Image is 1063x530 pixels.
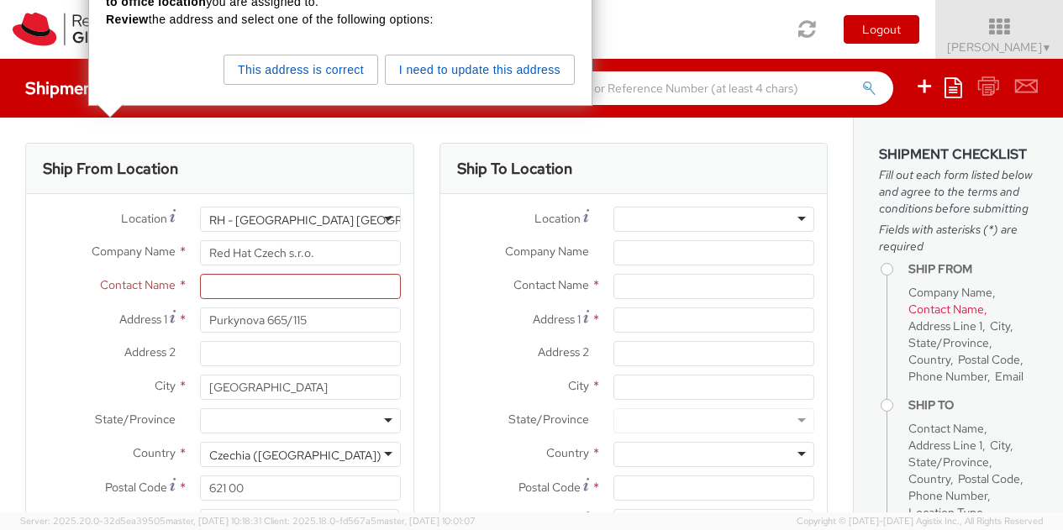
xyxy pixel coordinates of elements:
[518,480,581,495] span: Postal Code
[908,471,950,486] span: Country
[908,421,984,436] span: Contact Name
[224,55,378,85] button: This address is correct
[534,211,581,226] span: Location
[1042,41,1052,55] span: ▼
[568,378,589,393] span: City
[513,277,589,292] span: Contact Name
[879,147,1038,162] h3: Shipment Checklist
[995,369,1024,384] span: Email
[149,13,434,26] span: the address and select one of the following options:
[457,160,572,177] h3: Ship To Location
[133,445,176,460] span: Country
[947,39,1052,55] span: [PERSON_NAME]
[879,221,1038,255] span: Fields with asterisks (*) are required
[533,312,581,327] span: Address 1
[908,318,982,333] span: Address Line 1
[209,212,493,228] div: RH - [GEOGRAPHIC_DATA] [GEOGRAPHIC_DATA] - C
[546,445,589,460] span: Country
[990,318,1010,333] span: City
[155,378,176,393] span: City
[124,344,176,359] span: Address 2
[106,13,149,26] strong: Review
[908,302,984,317] span: Contact Name
[166,515,261,527] span: master, [DATE] 10:18:31
[908,335,989,350] span: State/Province
[908,505,983,520] span: Location Type
[385,55,575,85] button: I need to update this address
[376,515,476,527] span: master, [DATE] 10:01:07
[209,447,382,464] div: Czechia ([GEOGRAPHIC_DATA])
[13,13,243,46] img: rh-logistics-00dfa346123c4ec078e1.svg
[958,352,1020,367] span: Postal Code
[844,15,919,44] button: Logout
[908,454,989,470] span: State/Province
[908,399,1038,412] h4: Ship To
[797,515,1043,528] span: Copyright © [DATE]-[DATE] Agistix Inc., All Rights Reserved
[95,412,176,427] span: State/Province
[508,412,589,427] span: State/Province
[92,244,176,259] span: Company Name
[264,515,476,527] span: Client: 2025.18.0-fd567a5
[121,211,167,226] span: Location
[105,480,167,495] span: Postal Code
[958,471,1020,486] span: Postal Code
[908,263,1038,275] h4: Ship From
[990,438,1010,453] span: City
[879,166,1038,217] span: Fill out each form listed below and agree to the terms and conditions before submitting
[505,244,589,259] span: Company Name
[908,438,982,453] span: Address Line 1
[908,488,987,503] span: Phone Number
[538,344,589,359] span: Address 2
[25,79,166,97] h4: Shipment Request
[100,277,176,292] span: Contact Name
[20,515,261,527] span: Server: 2025.20.0-32d5ea39505
[473,71,893,105] input: Shipment, Tracking or Reference Number (at least 4 chars)
[119,312,167,327] span: Address 1
[908,369,987,384] span: Phone Number
[908,352,950,367] span: Country
[43,160,178,177] h3: Ship From Location
[908,285,992,300] span: Company Name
